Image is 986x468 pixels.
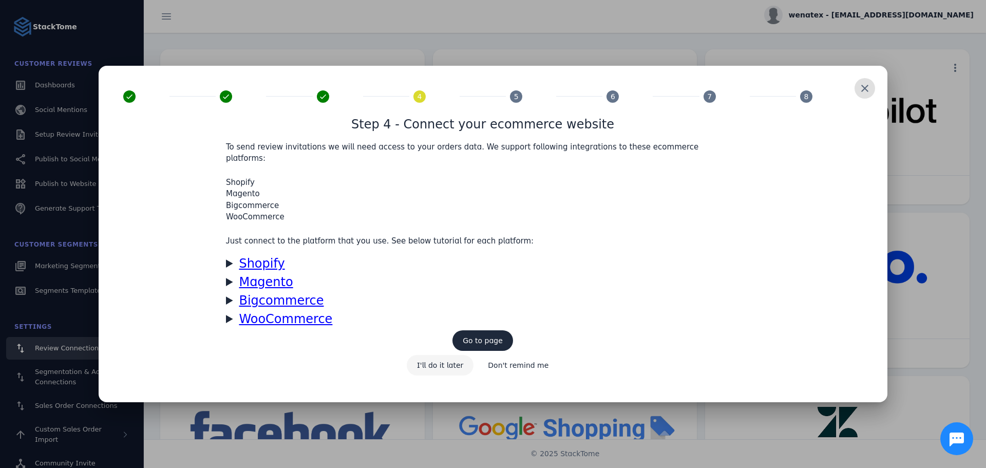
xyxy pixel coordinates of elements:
[226,200,739,212] li: Bigcommerce
[514,91,519,102] span: 5
[226,235,739,247] p: Just connect to the platform that you use. See below tutorial for each platform:
[220,90,232,103] mat-icon: done
[351,115,614,134] h1: Step 4 - Connect your ecommerce website
[407,355,474,376] button: I'll do it later
[417,91,422,102] span: 4
[226,310,739,328] summary: WooCommerce
[611,91,615,102] span: 6
[226,177,739,189] li: Shopify
[226,141,739,164] p: To send review invitations we will need access to your orders data. We support following integrat...
[226,188,739,200] li: Magento
[463,337,503,344] span: Go to page
[226,273,739,291] summary: Magento
[239,256,285,271] u: Shopify
[317,90,329,103] mat-icon: done
[804,91,809,102] span: 8
[707,91,712,102] span: 7
[239,275,293,289] u: Magento
[488,362,548,369] span: Don't remind me
[226,291,739,310] summary: Bigcommerce
[239,293,324,308] u: Bigcommerce
[123,90,136,103] mat-icon: done
[417,362,464,369] span: I'll do it later
[452,330,513,351] button: Go to page
[226,254,739,273] summary: Shopify
[478,355,559,376] button: Don't remind me
[239,312,332,326] u: WooCommerce
[226,211,739,223] li: WooCommerce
